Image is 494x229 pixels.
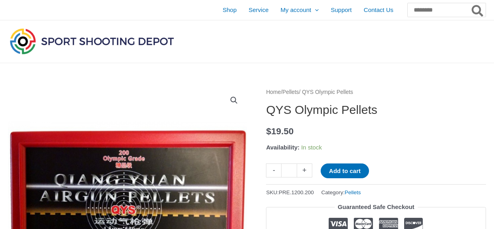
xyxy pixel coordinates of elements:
[8,26,176,56] img: Sport Shooting Depot
[266,144,300,151] span: Availability:
[266,163,281,177] a: -
[227,93,241,108] a: View full-screen image gallery
[266,126,271,136] span: $
[266,87,486,98] nav: Breadcrumb
[282,89,299,95] a: Pellets
[321,187,361,197] span: Category:
[321,163,369,178] button: Add to cart
[335,201,418,213] legend: Guaranteed Safe Checkout
[266,89,281,95] a: Home
[266,187,313,197] span: SKU:
[470,3,486,17] button: Search
[279,189,314,195] span: PRE.1200.200
[281,163,297,177] input: Product quantity
[301,144,322,151] span: In stock
[266,103,486,117] h1: QYS Olympic Pellets
[345,189,361,195] a: Pellets
[266,126,294,136] bdi: 19.50
[297,163,312,177] a: +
